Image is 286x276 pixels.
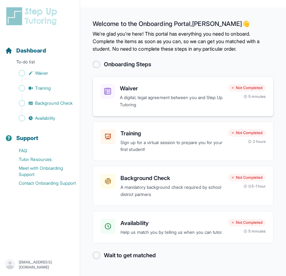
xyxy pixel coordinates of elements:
[16,134,38,143] span: Support
[3,59,77,68] p: To-do list
[3,36,77,58] button: Dashboard
[5,114,80,123] a: Availability
[35,85,51,91] span: Training
[120,84,223,93] h3: Waiver
[93,20,273,30] h2: Welcome to the Onboarding Portal, [PERSON_NAME] 👋
[35,70,48,76] span: Waiver
[19,260,75,270] p: [EMAIL_ADDRESS][DOMAIN_NAME]
[5,84,80,93] a: Training
[120,184,223,198] p: A mandatory background check required by school district partners
[243,229,266,234] div: 5 minutes
[93,30,273,53] p: We're glad you're here! This portal has everything you need to onboard. Complete the items as soo...
[228,219,266,226] div: Not Completed
[228,84,266,92] div: Not Completed
[35,115,55,121] span: Availability
[35,100,73,106] span: Background Check
[5,6,61,26] img: logo
[120,174,223,183] h3: Background Check
[5,69,80,78] a: Waiver
[243,94,266,99] div: 5 minutes
[93,76,273,116] a: WaiverA digital, legal agreement between you and Step Up TutoringNot Completed5 minutes
[5,164,80,179] a: Meet with Onboarding Support
[120,94,223,108] p: A digital, legal agreement between you and Step Up Tutoring
[228,174,266,181] div: Not Completed
[104,251,156,260] h2: Wait to get matched
[93,121,273,161] a: TrainingSign up for a virtual session to prepare you for your first student!Not Completed2 hours
[120,139,223,153] p: Sign up for a virtual session to prepare you for your first student!
[228,129,266,137] div: Not Completed
[16,46,46,55] span: Dashboard
[93,211,273,244] a: AvailabilityHelp us match you by telling us when you can tutor.Not Completed5 minutes
[5,155,80,164] a: Tutor Resources
[243,184,266,189] div: 0.5-1 hour
[5,259,75,270] button: [EMAIL_ADDRESS][DOMAIN_NAME]
[5,146,80,155] a: FAQ
[120,129,223,138] h3: Training
[120,229,223,236] p: Help us match you by telling us when you can tutor.
[5,99,80,108] a: Background Check
[248,139,266,144] div: 2 hours
[3,124,77,145] button: Support
[93,166,273,206] a: Background CheckA mandatory background check required by school district partnersNot Completed0.5...
[5,179,80,188] a: Contact Onboarding Support
[5,46,46,55] a: Dashboard
[120,219,223,228] h3: Availability
[104,60,151,69] h2: Onboarding Steps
